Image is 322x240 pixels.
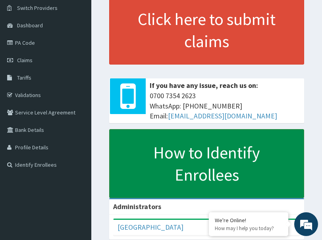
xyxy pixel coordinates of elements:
p: How may I help you today? [215,225,282,232]
span: Dashboard [17,22,43,29]
span: Claims [17,57,33,64]
a: [GEOGRAPHIC_DATA] [118,223,183,232]
div: We're Online! [215,217,282,224]
a: How to Identify Enrollees [109,129,304,198]
span: Tariffs [17,74,31,81]
b: Administrators [113,202,161,211]
span: Switch Providers [17,4,58,11]
b: If you have any issue, reach us on: [150,81,258,90]
a: [EMAIL_ADDRESS][DOMAIN_NAME] [168,111,277,120]
span: 0700 7354 2623 WhatsApp: [PHONE_NUMBER] Email: [150,91,300,121]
